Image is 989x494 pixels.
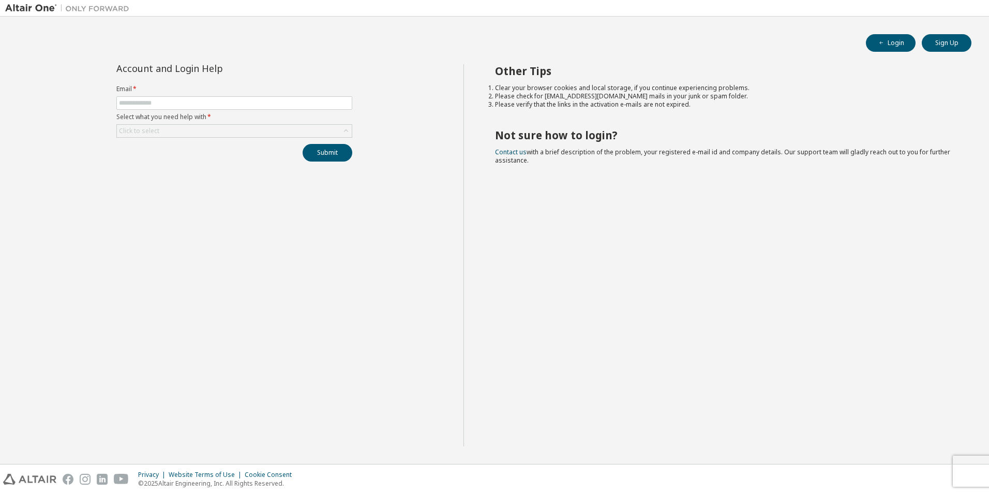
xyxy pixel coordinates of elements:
img: linkedin.svg [97,474,108,485]
div: Privacy [138,471,169,479]
div: Cookie Consent [245,471,298,479]
img: facebook.svg [63,474,73,485]
h2: Not sure how to login? [495,128,953,142]
p: © 2025 Altair Engineering, Inc. All Rights Reserved. [138,479,298,488]
div: Click to select [119,127,159,135]
label: Email [116,85,352,93]
img: Altair One [5,3,134,13]
a: Contact us [495,148,527,156]
li: Please verify that the links in the activation e-mails are not expired. [495,100,953,109]
img: instagram.svg [80,474,91,485]
div: Website Terms of Use [169,471,245,479]
div: Account and Login Help [116,64,305,72]
li: Clear your browser cookies and local storage, if you continue experiencing problems. [495,84,953,92]
img: youtube.svg [114,474,129,485]
li: Please check for [EMAIL_ADDRESS][DOMAIN_NAME] mails in your junk or spam folder. [495,92,953,100]
button: Sign Up [922,34,971,52]
img: altair_logo.svg [3,474,56,485]
span: with a brief description of the problem, your registered e-mail id and company details. Our suppo... [495,148,950,165]
label: Select what you need help with [116,113,352,121]
div: Click to select [117,125,352,137]
button: Submit [303,144,352,162]
h2: Other Tips [495,64,953,78]
button: Login [866,34,916,52]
